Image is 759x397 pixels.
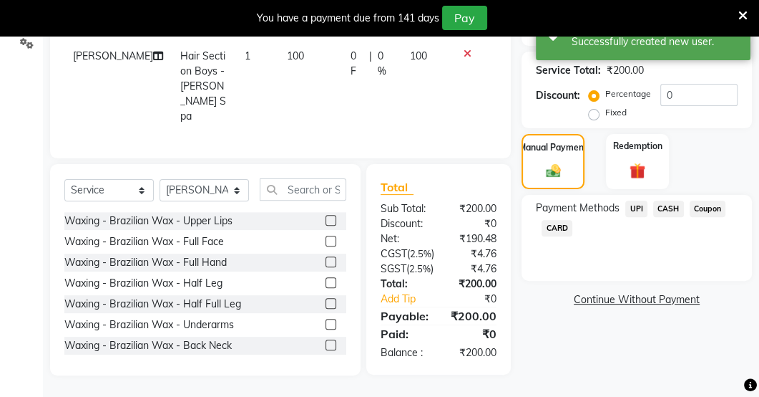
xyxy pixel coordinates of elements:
span: 2.5% [410,248,431,259]
label: Redemption [613,140,662,153]
div: ₹200.00 [439,277,507,292]
div: Waxing - Brazilian Wax - Back Neck [64,338,232,353]
div: ₹0 [450,292,507,307]
div: ₹4.76 [445,247,507,262]
div: ₹0 [439,325,507,343]
input: Search or Scan [260,178,346,201]
div: Balance : [370,345,439,360]
div: ₹190.48 [439,231,507,247]
span: 1 [245,49,250,62]
div: ₹200.00 [439,201,507,216]
label: Manual Payment [519,141,587,154]
div: Waxing - Brazilian Wax - Full Face [64,234,224,249]
div: Waxing - Brazilian Wax - Half Full Leg [64,297,241,312]
div: ₹4.76 [444,262,507,277]
div: Net: [370,231,439,247]
div: Waxing - Brazilian Wax - Upper Lips [64,214,232,229]
div: Sub Total: [370,201,439,216]
img: _gift.svg [625,161,650,181]
div: Total: [370,277,439,292]
span: CARD [542,220,572,236]
div: ( ) [370,247,445,262]
div: Waxing - Brazilian Wax - Underarms [64,317,234,333]
span: | [369,49,372,79]
span: Hair Section Boys - [PERSON_NAME] Spa [180,49,226,123]
div: Waxing - Brazilian Wax - Half Leg [64,276,222,291]
a: Continue Without Payment [524,292,749,307]
span: CGST [381,247,407,260]
div: You have a payment due from 141 days [257,11,439,26]
span: UPI [625,201,647,217]
div: Paid: [370,325,439,343]
span: [PERSON_NAME] [73,49,153,62]
label: Fixed [605,106,627,119]
div: Discount: [370,216,439,231]
span: Coupon [690,201,726,217]
span: 2.5% [409,263,431,274]
div: Payable: [370,307,439,325]
span: 100 [287,49,304,62]
span: CASH [653,201,684,217]
div: Successfully created new user. [572,34,740,49]
span: Payment Methods [536,201,620,216]
div: ( ) [370,262,444,277]
label: Percentage [605,87,651,100]
span: SGST [381,262,406,275]
img: _cash.svg [542,163,565,179]
a: Add Tip [370,292,450,307]
span: Total [381,180,413,195]
div: Waxing - Brazilian Wax - Full Hand [64,255,227,270]
span: 0 F [351,49,363,79]
span: 100 [410,49,427,62]
button: Pay [442,6,487,30]
div: ₹200.00 [439,307,507,325]
div: ₹0 [439,216,507,231]
div: ₹200.00 [607,63,644,78]
span: 0 % [378,49,393,79]
div: Discount: [536,88,580,103]
div: ₹200.00 [439,345,507,360]
div: Service Total: [536,63,601,78]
